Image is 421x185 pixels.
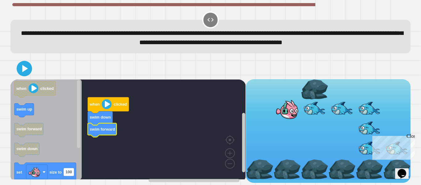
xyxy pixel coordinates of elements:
text: swim down [90,115,111,120]
iframe: chat widget [370,133,415,160]
text: swim down [16,146,38,151]
div: Chat with us now!Close [2,2,43,39]
text: clicked [40,86,54,91]
text: 100 [66,170,72,174]
text: clicked [114,102,127,107]
text: when [89,102,100,107]
text: swim forward [16,127,42,131]
text: swim up [16,107,32,111]
iframe: chat widget [395,160,415,179]
text: when [16,86,27,91]
text: set [16,170,22,174]
text: size to [50,170,62,174]
text: swim forward [90,127,115,131]
div: Blockly Workspace [10,79,246,183]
